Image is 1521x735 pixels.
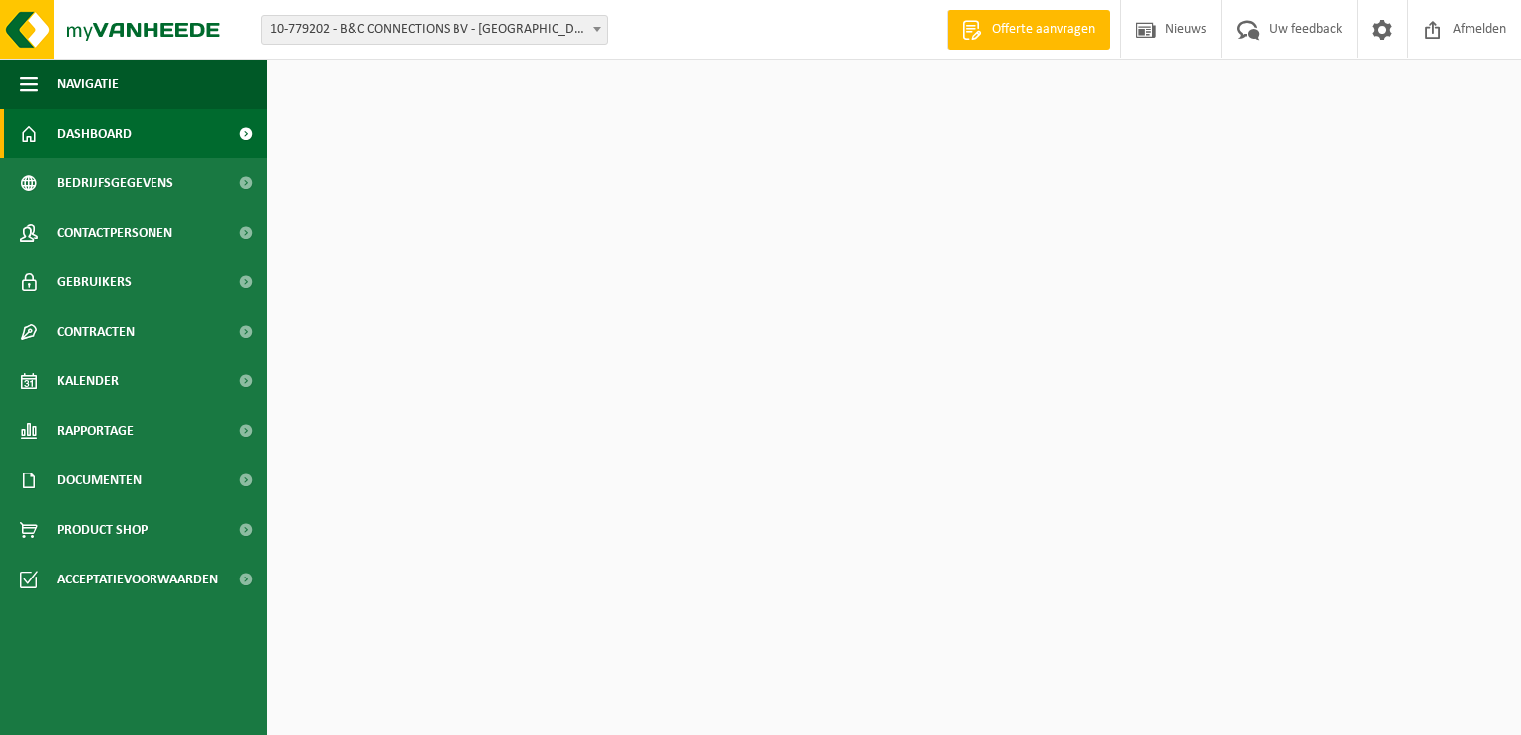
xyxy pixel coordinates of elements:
a: Offerte aanvragen [947,10,1110,50]
span: Dashboard [57,109,132,158]
span: Rapportage [57,406,134,456]
span: Product Shop [57,505,148,555]
span: Gebruikers [57,258,132,307]
span: 10-779202 - B&C CONNECTIONS BV - SINT-AMANDSBERG [262,16,607,44]
span: Navigatie [57,59,119,109]
span: Documenten [57,456,142,505]
span: Contracten [57,307,135,357]
span: 10-779202 - B&C CONNECTIONS BV - SINT-AMANDSBERG [261,15,608,45]
span: Offerte aanvragen [987,20,1100,40]
span: Kalender [57,357,119,406]
span: Bedrijfsgegevens [57,158,173,208]
span: Acceptatievoorwaarden [57,555,218,604]
span: Contactpersonen [57,208,172,258]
